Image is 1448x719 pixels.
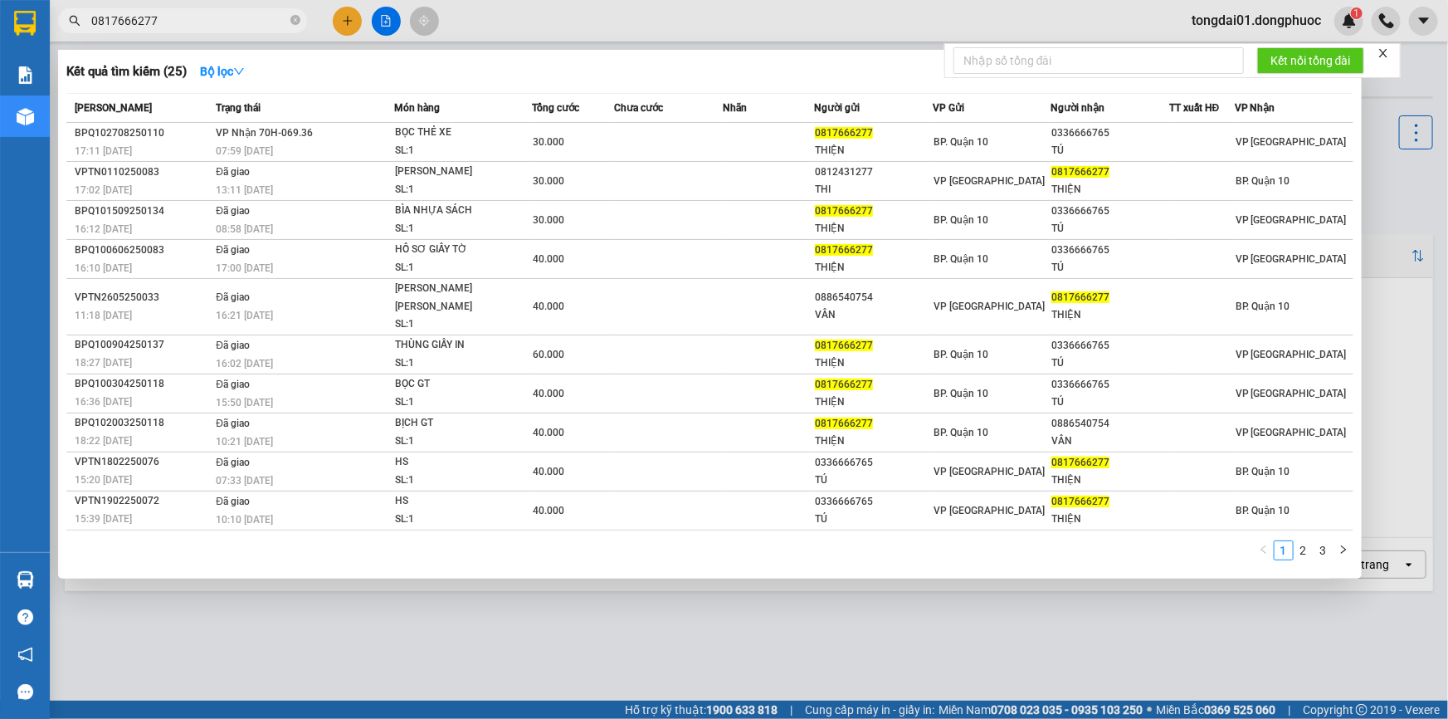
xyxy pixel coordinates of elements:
[724,102,748,114] span: Nhãn
[75,125,211,142] div: BPQ102708250110
[216,244,250,256] span: Đã giao
[17,66,34,84] img: solution-icon
[216,102,261,114] span: Trạng thái
[1051,376,1168,394] div: 0336666765
[1051,102,1104,114] span: Người nhận
[75,357,132,369] span: 18:27 [DATE]
[533,466,564,477] span: 40.000
[216,262,273,274] span: 17:00 [DATE]
[395,124,519,142] div: BỌC THẺ XE
[533,136,564,148] span: 30.000
[1236,301,1290,312] span: BP. Quận 10
[1051,220,1168,237] div: TÚ
[216,127,313,139] span: VP Nhận 70H-069.36
[216,457,250,468] span: Đã giao
[395,220,519,238] div: SL: 1
[1051,142,1168,159] div: TÚ
[395,280,519,315] div: [PERSON_NAME] [PERSON_NAME]
[1333,540,1353,560] button: right
[216,358,273,369] span: 16:02 [DATE]
[75,145,132,157] span: 17:11 [DATE]
[1259,545,1269,555] span: left
[1236,349,1347,360] span: VP [GEOGRAPHIC_DATA]
[91,12,287,30] input: Tìm tên, số ĐT hoặc mã đơn
[216,496,250,507] span: Đã giao
[395,511,519,529] div: SL: 1
[815,220,932,237] div: THIỆN
[75,492,211,510] div: VPTN1902250072
[1051,394,1168,411] div: TÚ
[1294,540,1314,560] li: 2
[533,505,564,516] span: 40.000
[1275,541,1293,560] a: 1
[1051,291,1109,303] span: 0817666277
[75,289,211,306] div: VPTN2605250033
[216,514,273,526] span: 10:10 [DATE]
[395,181,519,199] div: SL: 1
[395,315,519,334] div: SL: 1
[216,418,250,429] span: Đã giao
[75,242,211,259] div: BPQ100606250083
[75,310,132,321] span: 11:18 [DATE]
[1236,136,1347,148] span: VP [GEOGRAPHIC_DATA]
[1314,541,1333,560] a: 3
[1314,540,1333,560] li: 3
[533,214,564,226] span: 30.000
[815,244,873,256] span: 0817666277
[1051,337,1168,355] div: 0336666765
[1051,415,1168,433] div: 0886540754
[395,433,519,451] div: SL: 1
[66,63,187,81] h3: Kết quả tìm kiếm ( 25 )
[216,291,250,303] span: Đã giao
[815,289,932,306] div: 0886540754
[75,164,211,181] div: VPTN0110250083
[1051,181,1168,198] div: THIỆN
[216,340,250,351] span: Đã giao
[934,466,1045,477] span: VP [GEOGRAPHIC_DATA]
[395,336,519,355] div: THÙNG GIẤY IN
[815,164,932,181] div: 0812431277
[1377,47,1389,59] span: close
[216,310,273,321] span: 16:21 [DATE]
[1051,433,1168,450] div: VÂN
[815,418,873,429] span: 0817666277
[75,184,132,196] span: 17:02 [DATE]
[395,241,519,259] div: HỒ SƠ GIẤY TỜ
[17,108,34,125] img: warehouse-icon
[395,394,519,412] div: SL: 1
[14,11,36,36] img: logo-vxr
[1051,496,1109,507] span: 0817666277
[814,102,860,114] span: Người gửi
[395,355,519,373] div: SL: 1
[933,102,964,114] span: VP Gửi
[1270,51,1351,70] span: Kết nối tổng đài
[1254,540,1274,560] li: Previous Page
[934,301,1045,312] span: VP [GEOGRAPHIC_DATA]
[75,223,132,235] span: 16:12 [DATE]
[69,15,80,27] span: search
[395,163,519,181] div: [PERSON_NAME]
[1051,125,1168,142] div: 0336666765
[75,453,211,471] div: VPTN1802250076
[233,66,245,77] span: down
[290,15,300,25] span: close-circle
[1236,388,1347,399] span: VP [GEOGRAPHIC_DATA]
[395,453,519,472] div: HS
[17,647,33,663] span: notification
[533,388,564,399] span: 40.000
[17,684,33,700] span: message
[815,433,932,450] div: THIỆN
[815,472,932,489] div: TÚ
[216,379,250,390] span: Đã giao
[934,427,988,438] span: BP. Quận 10
[216,184,273,196] span: 13:11 [DATE]
[1051,203,1168,220] div: 0336666765
[533,175,564,187] span: 30.000
[815,454,932,472] div: 0336666765
[815,379,873,390] span: 0817666277
[395,414,519,433] div: BỊCH GT
[815,511,932,528] div: TÚ
[75,203,211,220] div: BPQ101509250134
[934,388,988,399] span: BP. Quận 10
[395,375,519,394] div: BỌC GT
